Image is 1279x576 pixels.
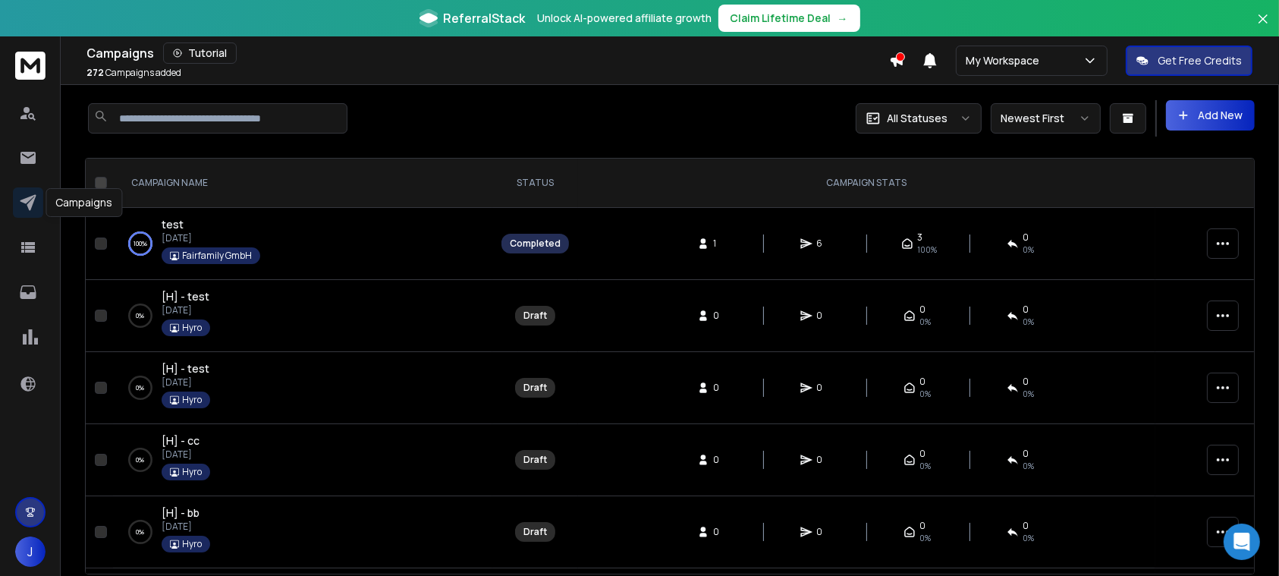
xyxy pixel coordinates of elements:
p: [DATE] [162,232,260,244]
span: 0 [920,304,926,316]
th: CAMPAIGN NAME [113,159,492,208]
span: 0% [920,316,932,328]
p: 0 % [137,380,145,395]
p: 0 % [137,308,145,323]
button: Add New [1166,100,1255,131]
th: CAMPAIGN STATS [578,159,1155,208]
a: [H] - bb [162,505,200,521]
p: Get Free Credits [1158,53,1242,68]
th: STATUS [492,159,578,208]
p: My Workspace [966,53,1045,68]
p: Hyro [182,538,202,550]
div: Draft [523,526,547,538]
a: [H] - cc [162,433,200,449]
span: [H] - test [162,289,209,304]
div: Draft [523,454,547,466]
div: Completed [510,238,561,250]
span: 0 [1023,304,1029,316]
span: 0% [920,460,932,472]
span: 3 [918,231,923,244]
span: 0 [714,382,729,394]
span: → [837,11,848,26]
button: J [15,537,46,567]
td: 0%[H] - test[DATE]Hyro [113,352,492,424]
span: 1 [714,238,729,250]
span: 0 [920,376,926,388]
span: 0 [920,520,926,532]
span: 0 % [1023,244,1035,256]
span: 0 [1023,231,1029,244]
span: 100 % [918,244,938,256]
button: Newest First [991,103,1101,134]
span: 0% [920,388,932,400]
p: 0 % [137,524,145,540]
p: Unlock AI-powered affiliate growth [538,11,712,26]
span: 0% [920,532,932,544]
p: [DATE] [162,521,210,533]
td: 0%[H] - cc[DATE]Hyro [113,424,492,496]
p: All Statuses [887,111,947,126]
span: test [162,217,184,231]
span: 0 [817,526,832,538]
span: 6 [817,238,832,250]
span: 0 [817,382,832,394]
span: 0 [1023,376,1029,388]
span: 0% [1023,460,1035,472]
p: Campaigns added [86,67,181,79]
button: Claim Lifetime Deal→ [718,5,860,32]
button: Get Free Credits [1126,46,1252,76]
p: 0 % [137,452,145,467]
p: Hyro [182,322,202,334]
button: Close banner [1253,9,1273,46]
span: 0% [1023,532,1035,544]
span: 0 [1023,520,1029,532]
span: 0 [714,310,729,322]
p: [DATE] [162,304,210,316]
span: 272 [86,66,104,79]
span: 0 [920,448,926,460]
span: 0 [817,310,832,322]
button: Tutorial [163,42,237,64]
td: 100%test[DATE]Fairfamily GmbH [113,208,492,280]
div: Campaigns [86,42,889,64]
div: Open Intercom Messenger [1224,524,1260,560]
span: 0 [817,454,832,466]
p: Fairfamily GmbH [182,250,252,262]
p: [DATE] [162,449,210,461]
a: [H] - test [162,289,209,304]
span: 0% [1023,316,1035,328]
p: Hyro [182,394,202,406]
p: 100 % [134,236,147,251]
span: 0% [1023,388,1035,400]
td: 0%[H] - test[DATE]Hyro [113,280,492,352]
span: 0 [714,454,729,466]
div: Draft [523,310,547,322]
p: [DATE] [162,376,210,389]
a: [H] - test [162,361,209,376]
td: 0%[H] - bb[DATE]Hyro [113,496,492,568]
a: test [162,217,184,232]
span: 0 [1023,448,1029,460]
p: Hyro [182,466,202,478]
span: 0 [714,526,729,538]
div: Draft [523,382,547,394]
span: ReferralStack [444,9,526,27]
div: Campaigns [46,188,122,217]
